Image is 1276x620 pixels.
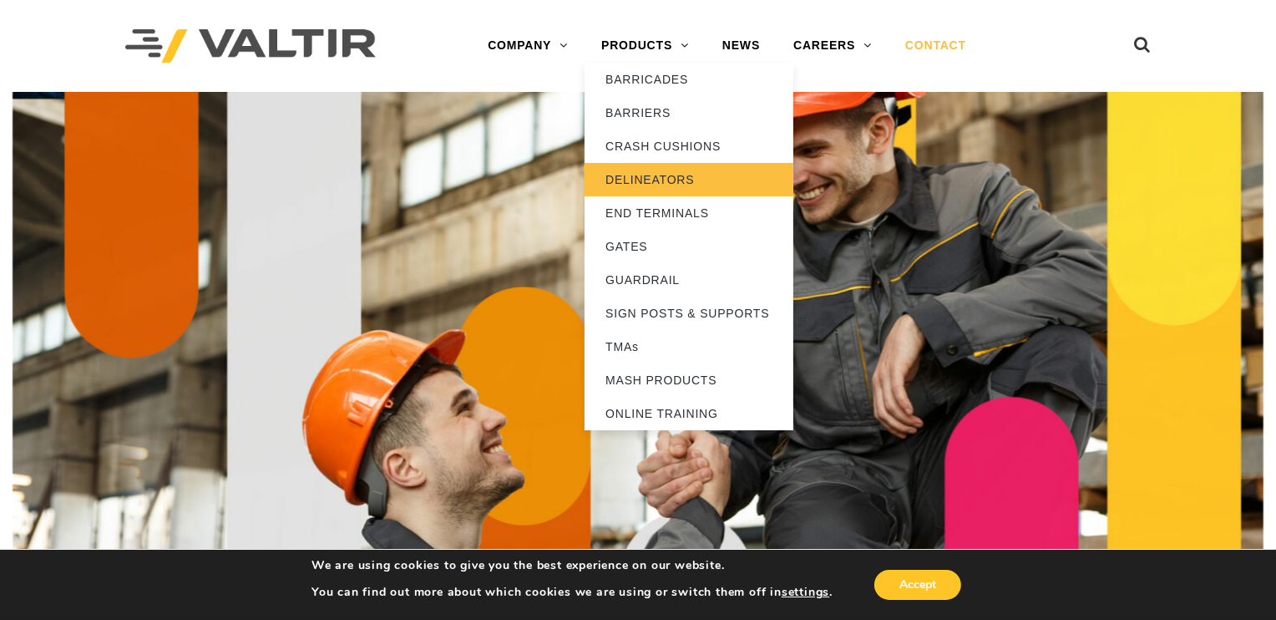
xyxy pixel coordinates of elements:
[585,130,793,163] a: CRASH CUSHIONS
[585,63,793,96] a: BARRICADES
[471,29,585,63] a: COMPANY
[585,263,793,297] a: GUARDRAIL
[874,570,961,600] button: Accept
[311,558,833,573] p: We are using cookies to give you the best experience on our website.
[585,397,793,430] a: ONLINE TRAINING
[585,230,793,263] a: GATES
[13,92,1263,586] img: Contact_1
[585,163,793,196] a: DELINEATORS
[889,29,983,63] a: CONTACT
[311,585,833,600] p: You can find out more about which cookies we are using or switch them off in .
[585,29,706,63] a: PRODUCTS
[125,29,376,64] img: Valtir
[782,585,829,600] button: settings
[585,297,793,330] a: SIGN POSTS & SUPPORTS
[585,363,793,397] a: MASH PRODUCTS
[706,29,777,63] a: NEWS
[777,29,889,63] a: CAREERS
[585,96,793,130] a: BARRIERS
[585,196,793,230] a: END TERMINALS
[585,330,793,363] a: TMAs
